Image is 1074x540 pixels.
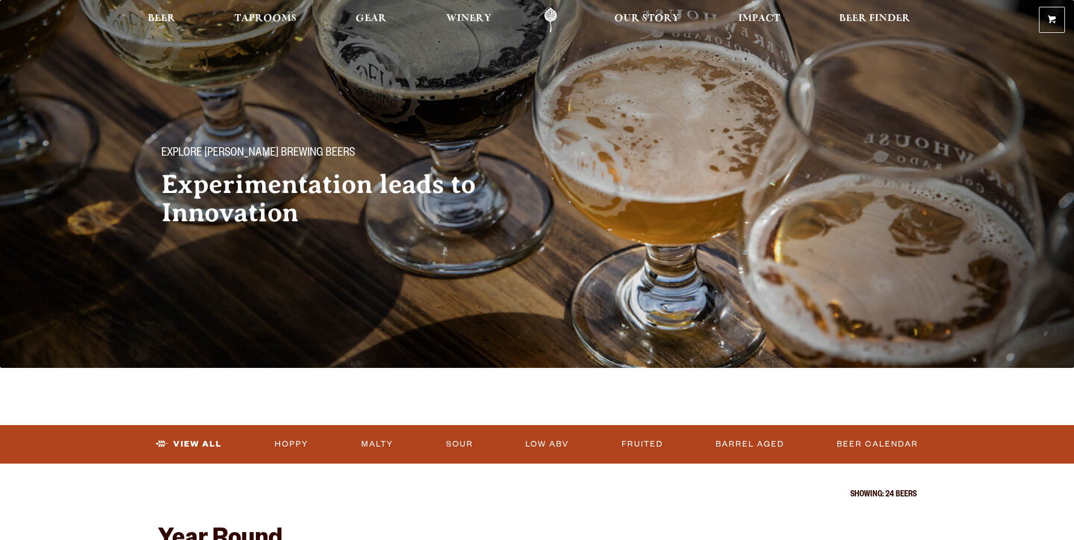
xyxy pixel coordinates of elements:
a: Barrel Aged [711,431,789,457]
span: Beer [148,14,176,23]
a: Beer Calendar [832,431,923,457]
a: Winery [439,7,499,33]
a: Fruited [617,431,667,457]
span: Explore [PERSON_NAME] Brewing Beers [161,147,355,161]
span: Gear [356,14,387,23]
a: Beer [140,7,183,33]
a: Sour [442,431,478,457]
a: View All [151,431,226,457]
span: Our Story [614,14,679,23]
a: Beer Finder [832,7,918,33]
a: Impact [731,7,788,33]
a: Odell Home [529,7,572,33]
span: Winery [446,14,491,23]
span: Impact [738,14,780,23]
a: Gear [348,7,394,33]
a: Low ABV [521,431,574,457]
a: Our Story [607,7,687,33]
a: Malty [357,431,398,457]
span: Taprooms [234,14,297,23]
a: Taprooms [227,7,304,33]
a: Hoppy [270,431,313,457]
p: Showing: 24 Beers [158,491,917,500]
span: Beer Finder [839,14,910,23]
h2: Experimentation leads to Innovation [161,170,515,227]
